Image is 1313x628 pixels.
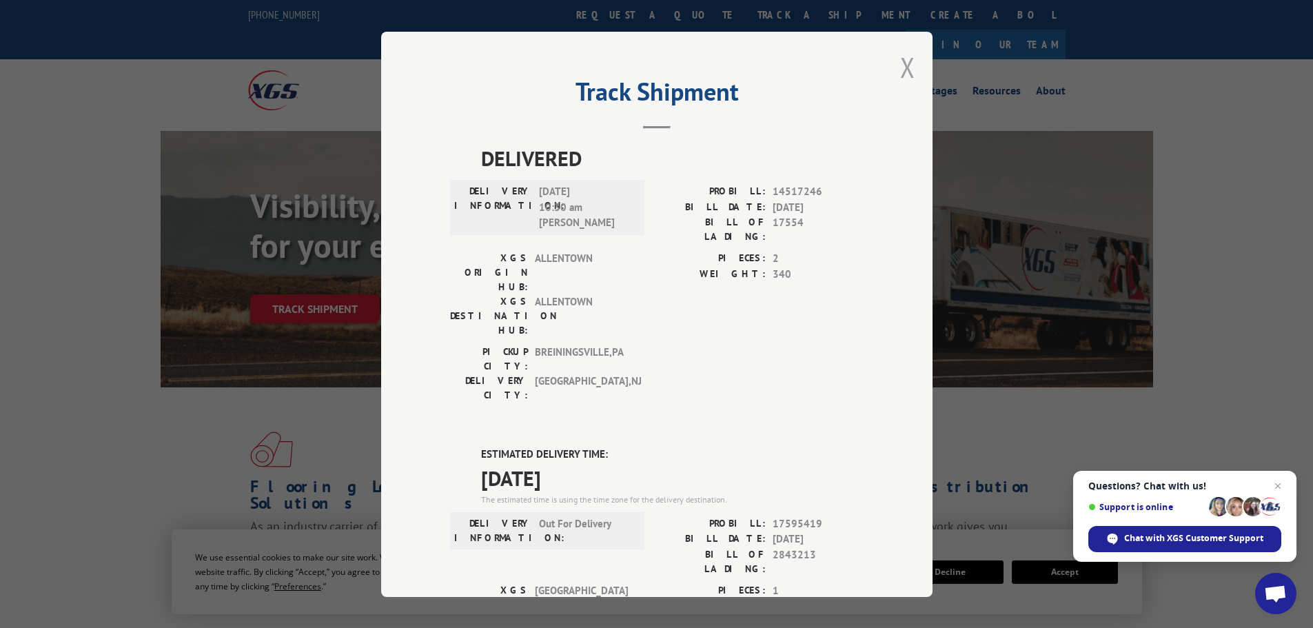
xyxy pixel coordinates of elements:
label: XGS ORIGIN HUB: [450,251,528,294]
span: 340 [773,266,864,282]
span: ALLENTOWN [535,251,628,294]
h2: Track Shipment [450,82,864,108]
label: ESTIMATED DELIVERY TIME: [481,447,864,463]
div: The estimated time is using the time zone for the delivery destination. [481,493,864,505]
span: 17595419 [773,516,864,531]
span: Questions? Chat with us! [1088,480,1281,492]
span: [DATE] [773,199,864,215]
button: Close modal [900,49,915,85]
label: XGS DESTINATION HUB: [450,294,528,338]
label: PROBILL: [657,184,766,200]
label: PROBILL: [657,516,766,531]
span: 2843213 [773,547,864,576]
span: Support is online [1088,502,1204,512]
label: DELIVERY CITY: [450,374,528,403]
div: Chat with XGS Customer Support [1088,526,1281,552]
span: BREININGSVILLE , PA [535,345,628,374]
span: [DATE] 10:30 am [PERSON_NAME] [539,184,632,231]
span: 2 [773,251,864,267]
span: Chat with XGS Customer Support [1124,532,1263,545]
span: [DATE] [773,531,864,547]
span: [GEOGRAPHIC_DATA] , NJ [535,374,628,403]
span: [DATE] [481,462,864,493]
label: BILL DATE: [657,199,766,215]
label: XGS ORIGIN HUB: [450,583,528,626]
label: BILL OF LADING: [657,215,766,244]
div: Open chat [1255,573,1296,614]
label: PICKUP CITY: [450,345,528,374]
span: 14517246 [773,184,864,200]
label: BILL OF LADING: [657,547,766,576]
label: DELIVERY INFORMATION: [454,184,532,231]
span: DELIVERED [481,143,864,174]
label: WEIGHT: [657,266,766,282]
label: PIECES: [657,583,766,598]
span: Close chat [1270,478,1286,494]
span: [GEOGRAPHIC_DATA] [535,583,628,626]
span: 17554 [773,215,864,244]
label: BILL DATE: [657,531,766,547]
span: ALLENTOWN [535,294,628,338]
label: DELIVERY INFORMATION: [454,516,532,545]
label: PIECES: [657,251,766,267]
span: 1 [773,583,864,598]
span: Out For Delivery [539,516,632,545]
